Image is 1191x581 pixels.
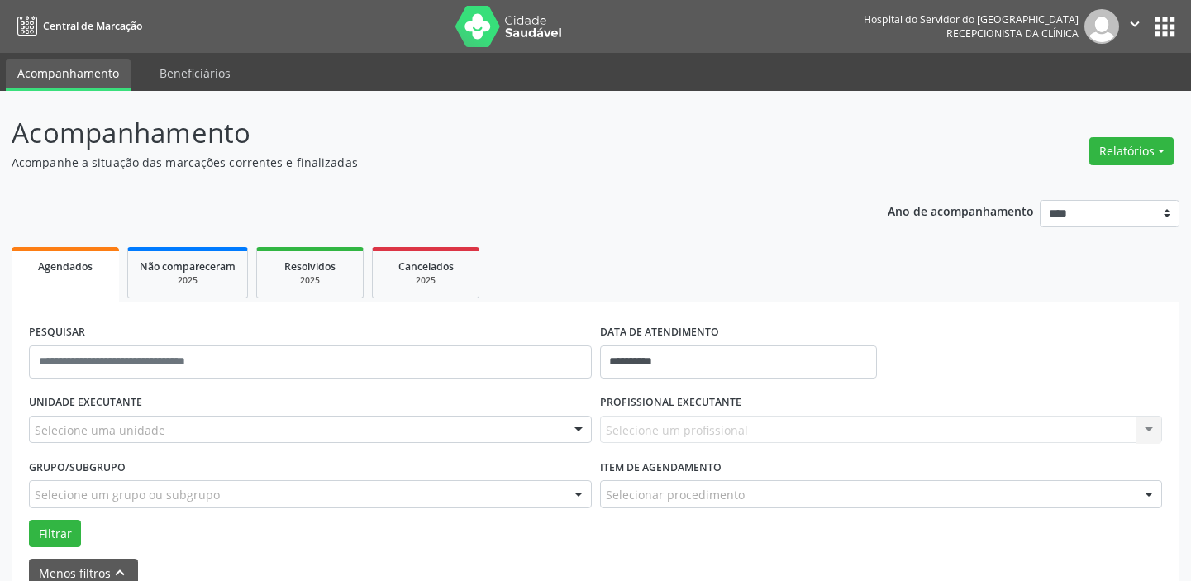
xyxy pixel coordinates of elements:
label: PROFISSIONAL EXECUTANTE [600,390,741,416]
button:  [1119,9,1151,44]
span: Não compareceram [140,260,236,274]
div: Hospital do Servidor do [GEOGRAPHIC_DATA] [864,12,1079,26]
button: apps [1151,12,1179,41]
div: 2025 [384,274,467,287]
span: Selecionar procedimento [606,486,745,503]
div: 2025 [140,274,236,287]
div: 2025 [269,274,351,287]
label: DATA DE ATENDIMENTO [600,320,719,345]
label: Item de agendamento [600,455,722,480]
p: Acompanhe a situação das marcações correntes e finalizadas [12,154,829,171]
span: Resolvidos [284,260,336,274]
a: Beneficiários [148,59,242,88]
span: Agendados [38,260,93,274]
img: img [1084,9,1119,44]
p: Acompanhamento [12,112,829,154]
button: Relatórios [1089,137,1174,165]
a: Acompanhamento [6,59,131,91]
span: Selecione um grupo ou subgrupo [35,486,220,503]
button: Filtrar [29,520,81,548]
span: Selecione uma unidade [35,421,165,439]
span: Cancelados [398,260,454,274]
label: UNIDADE EXECUTANTE [29,390,142,416]
span: Recepcionista da clínica [946,26,1079,40]
label: Grupo/Subgrupo [29,455,126,480]
label: PESQUISAR [29,320,85,345]
a: Central de Marcação [12,12,142,40]
p: Ano de acompanhamento [888,200,1034,221]
i:  [1126,15,1144,33]
span: Central de Marcação [43,19,142,33]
